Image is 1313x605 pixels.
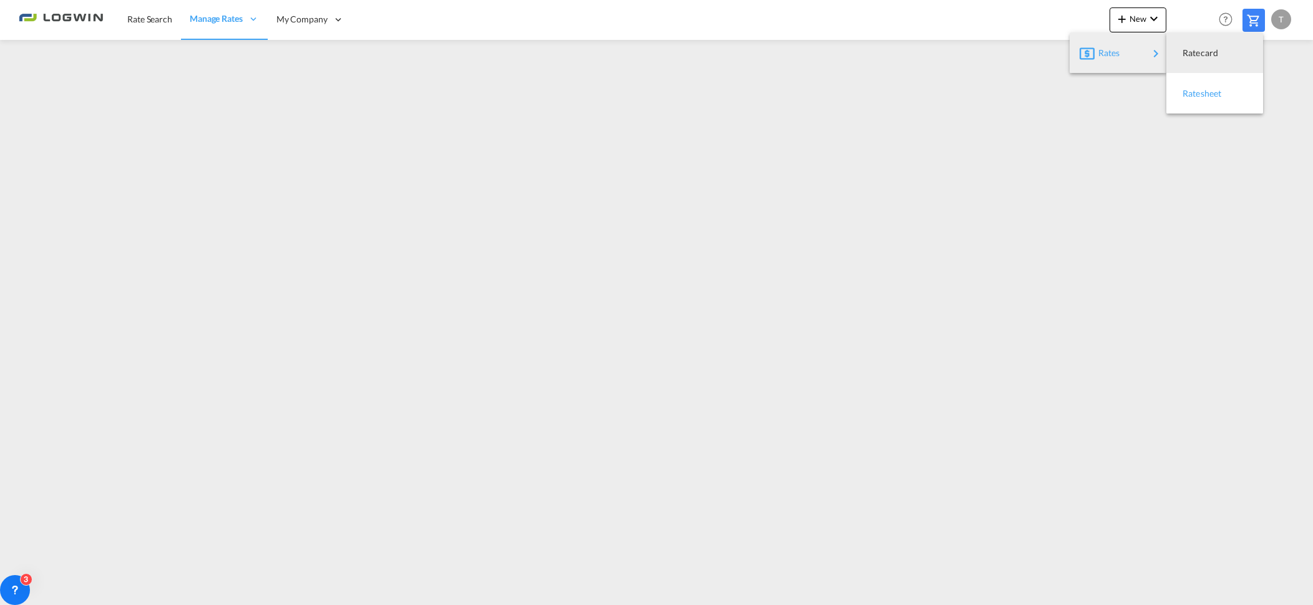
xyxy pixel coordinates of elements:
[1183,81,1196,106] span: Ratesheet
[1176,37,1253,69] div: Ratecard
[1098,41,1113,65] span: Rates
[1176,78,1253,109] div: Ratesheet
[1183,41,1196,65] span: Ratecard
[1148,46,1163,61] md-icon: icon-chevron-right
